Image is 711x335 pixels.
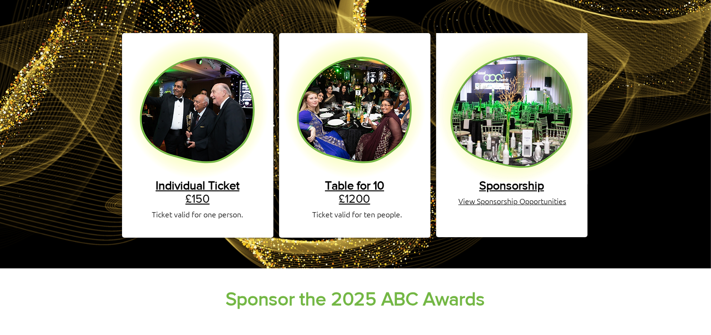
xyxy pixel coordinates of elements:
[325,179,384,192] span: Table for 10
[156,179,239,192] span: Individual Ticket
[226,288,485,309] span: Sponsor the 2025 ABC Awards
[479,179,544,192] a: Sponsorship
[458,196,566,206] a: View Sponsorship Opportunities
[325,179,384,205] a: Table for 10£1200
[156,179,239,205] a: Individual Ticket£150
[283,36,426,179] img: table ticket.png
[436,33,588,184] img: ABC AWARDS WEBSITE BACKGROUND BLOB (1).png
[126,36,269,179] img: single ticket.png
[152,209,243,219] span: Ticket valid for one person.
[313,209,403,219] span: Ticket valid for ten people.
